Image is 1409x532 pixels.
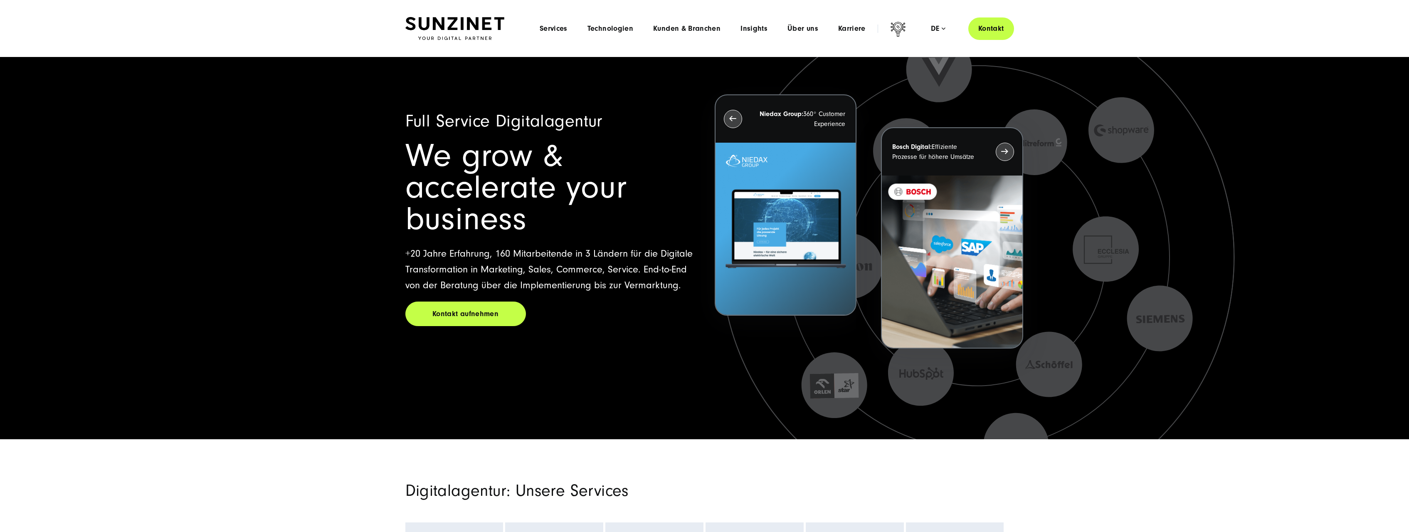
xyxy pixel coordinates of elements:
img: SUNZINET Full Service Digital Agentur [405,17,504,40]
img: BOSCH - Kundeprojekt - Digital Transformation Agentur SUNZINET [882,176,1022,348]
a: Kontakt aufnehmen [405,302,526,326]
a: Technologien [587,25,633,33]
a: Karriere [838,25,866,33]
a: Über uns [787,25,818,33]
h1: We grow & accelerate your business [405,140,695,235]
button: Bosch Digital:Effiziente Prozesse für höhere Umsätze BOSCH - Kundeprojekt - Digital Transformatio... [881,127,1023,349]
a: Insights [740,25,767,33]
a: Kontakt [968,17,1014,40]
a: Kunden & Branchen [653,25,721,33]
img: Letztes Projekt von Niedax. Ein Laptop auf dem die Niedax Website geöffnet ist, auf blauem Hinter... [716,143,856,315]
strong: Bosch Digital: [892,143,932,151]
div: de [931,25,945,33]
p: Effiziente Prozesse für höhere Umsätze [892,142,980,162]
span: Full Service Digitalagentur [405,111,602,131]
strong: Niedax Group: [760,110,803,118]
p: 360° Customer Experience [757,109,845,129]
p: +20 Jahre Erfahrung, 160 Mitarbeitende in 3 Ländern für die Digitale Transformation in Marketing,... [405,246,695,293]
a: Services [540,25,568,33]
button: Niedax Group:360° Customer Experience Letztes Projekt von Niedax. Ein Laptop auf dem die Niedax W... [715,94,856,316]
h2: Digitalagentur: Unsere Services [405,481,800,501]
